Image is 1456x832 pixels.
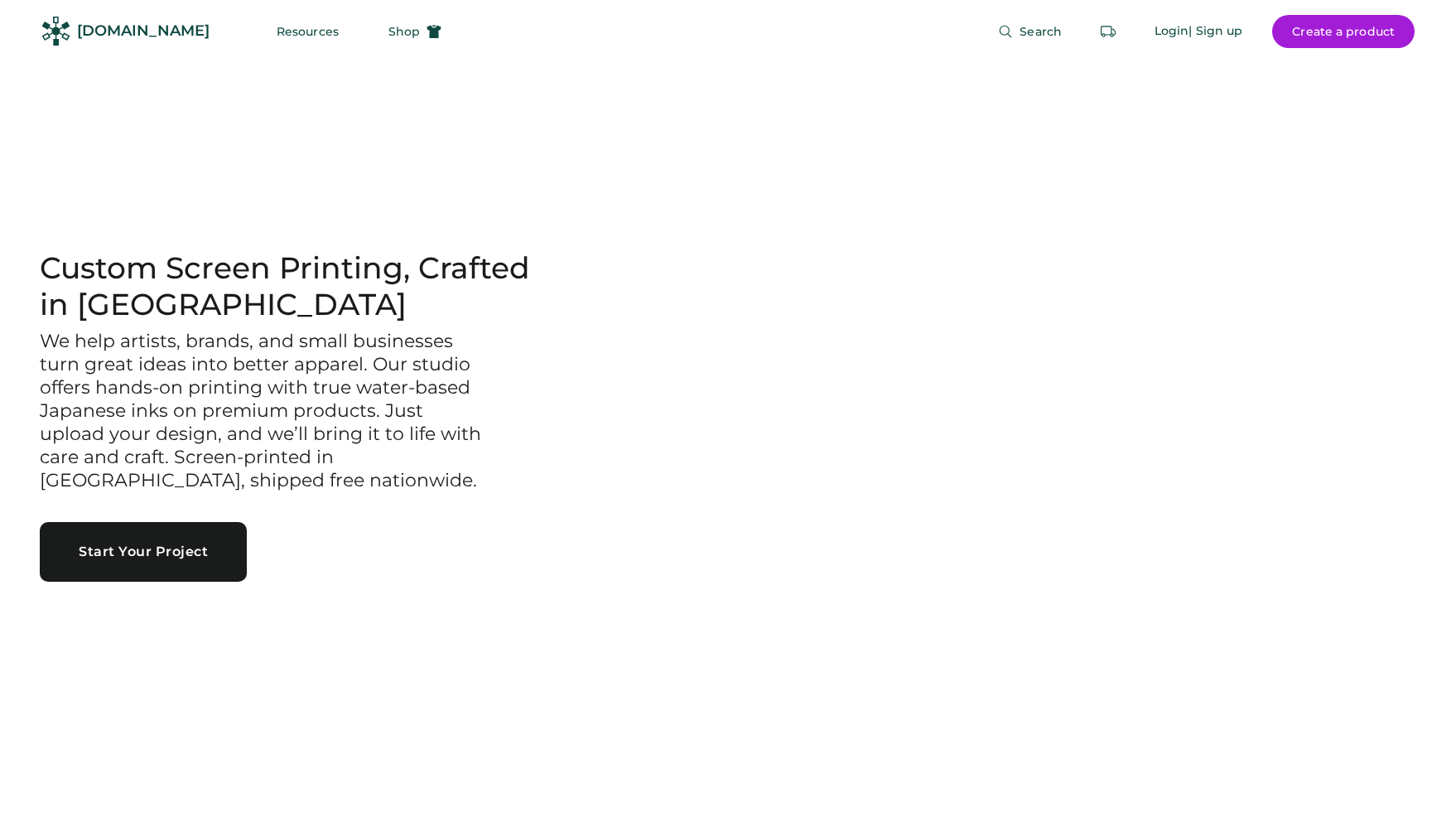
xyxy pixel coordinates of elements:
[41,17,70,46] img: Rendered Logo - Screens
[978,15,1082,48] button: Search
[1092,15,1125,48] button: Retrieve an order
[1272,15,1415,48] button: Create a product
[1155,23,1189,40] div: Login
[40,250,542,323] h1: Custom Screen Printing, Crafted in [GEOGRAPHIC_DATA]
[388,26,420,37] span: Shop
[257,15,359,48] button: Resources
[1188,23,1242,40] div: | Sign up
[369,15,461,48] button: Shop
[40,522,247,582] button: Start Your Project
[77,21,210,41] div: [DOMAIN_NAME]
[1020,26,1062,37] span: Search
[40,330,487,492] h3: We help artists, brands, and small businesses turn great ideas into better apparel. Our studio of...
